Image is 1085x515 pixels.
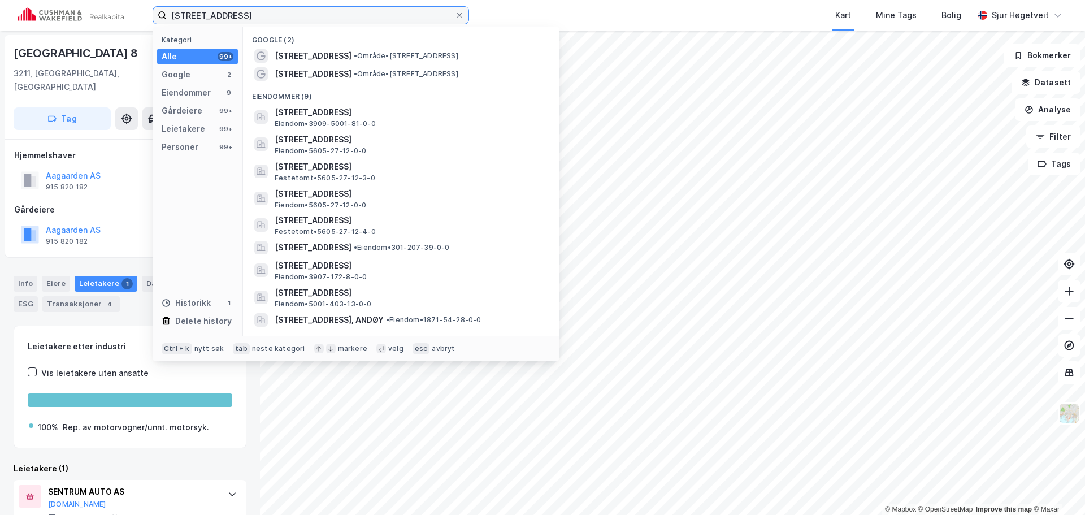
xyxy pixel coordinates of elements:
span: • [354,243,357,252]
div: Leietakere [75,276,137,292]
div: 99+ [218,124,233,133]
div: SENTRUM AUTO AS [48,485,216,499]
button: [DOMAIN_NAME] [48,500,106,509]
span: Eiendom • 3909-5001-81-0-0 [275,119,376,128]
div: 99+ [218,106,233,115]
a: Mapbox [885,505,916,513]
span: [STREET_ADDRESS] [275,133,546,146]
div: Gårdeiere (99+) [243,329,559,349]
div: Personer [162,140,198,154]
span: [STREET_ADDRESS] [275,67,351,81]
div: 99+ [218,52,233,61]
div: esc [413,343,430,354]
div: Gårdeiere [14,203,246,217]
span: Festetomt • 5605-27-12-3-0 [275,174,375,183]
span: • [354,70,357,78]
div: 100% [38,421,58,434]
div: Datasett [142,276,184,292]
button: Filter [1026,125,1080,148]
div: ESG [14,296,38,312]
div: Gårdeiere [162,104,202,118]
div: Leietakere (1) [14,462,246,475]
span: [STREET_ADDRESS] [275,187,546,201]
div: Alle [162,50,177,63]
button: Tag [14,107,111,130]
div: Vis leietakere uten ansatte [41,366,149,380]
a: OpenStreetMap [918,505,973,513]
iframe: Chat Widget [1028,461,1085,515]
div: Eiendommer (9) [243,83,559,103]
span: • [354,51,357,60]
div: Google [162,68,190,81]
span: • [386,315,389,324]
div: Leietakere etter industri [28,340,232,353]
div: 1 [224,298,233,308]
button: Tags [1028,153,1080,175]
div: Kart [835,8,851,22]
span: Eiendom • 301-207-39-0-0 [354,243,450,252]
img: cushman-wakefield-realkapital-logo.202ea83816669bd177139c58696a8fa1.svg [18,7,125,23]
div: velg [388,344,403,353]
div: Bolig [941,8,961,22]
button: Analyse [1015,98,1080,121]
div: Sjur Høgetveit [992,8,1049,22]
button: Bokmerker [1004,44,1080,67]
div: Leietakere [162,122,205,136]
span: Område • [STREET_ADDRESS] [354,70,458,79]
span: Festetomt • 5605-27-12-4-0 [275,227,376,236]
img: Z [1058,403,1080,424]
div: 915 820 182 [46,183,88,192]
div: markere [338,344,367,353]
span: Eiendom • 3907-172-8-0-0 [275,272,367,282]
div: 2 [224,70,233,79]
div: Ctrl + k [162,343,192,354]
span: Eiendom • 1871-54-28-0-0 [386,315,481,324]
span: Eiendom • 5605-27-12-0-0 [275,146,366,155]
div: 1 [121,278,133,289]
span: [STREET_ADDRESS] [275,241,351,254]
div: Kategori [162,36,238,44]
div: Eiere [42,276,70,292]
div: Google (2) [243,27,559,47]
span: [STREET_ADDRESS] [275,106,546,119]
input: Søk på adresse, matrikkel, gårdeiere, leietakere eller personer [167,7,455,24]
span: [STREET_ADDRESS] [275,49,351,63]
span: [STREET_ADDRESS] [275,286,546,300]
div: Transaksjoner [42,296,120,312]
span: [STREET_ADDRESS], ANDØY [275,313,384,327]
span: Eiendom • 5001-403-13-0-0 [275,300,372,309]
div: Info [14,276,37,292]
div: Rep. av motorvogner/unnt. motorsyk. [63,421,209,434]
div: Kontrollprogram for chat [1028,461,1085,515]
div: Hjemmelshaver [14,149,246,162]
div: 99+ [218,142,233,152]
div: [GEOGRAPHIC_DATA] 8 [14,44,140,62]
span: [STREET_ADDRESS] [275,214,546,227]
div: 915 820 182 [46,237,88,246]
div: tab [233,343,250,354]
span: Område • [STREET_ADDRESS] [354,51,458,60]
div: 9 [224,88,233,97]
div: Mine Tags [876,8,917,22]
div: neste kategori [252,344,305,353]
div: nytt søk [194,344,224,353]
span: [STREET_ADDRESS] [275,160,546,174]
button: Datasett [1012,71,1080,94]
span: Eiendom • 5605-27-12-0-0 [275,201,366,210]
a: Improve this map [976,505,1032,513]
div: 3211, [GEOGRAPHIC_DATA], [GEOGRAPHIC_DATA] [14,67,183,94]
span: [STREET_ADDRESS] [275,259,546,272]
div: avbryt [432,344,455,353]
div: Historikk [162,296,211,310]
div: Delete history [175,314,232,328]
div: 4 [104,298,115,310]
div: Eiendommer [162,86,211,99]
